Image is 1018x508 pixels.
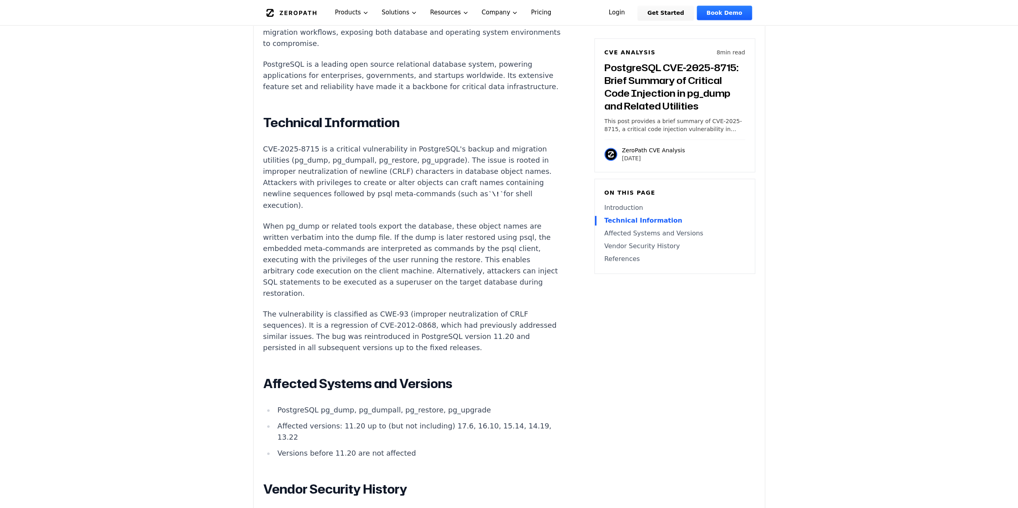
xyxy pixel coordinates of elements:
p: [DATE] [622,154,685,162]
h2: Vendor Security History [263,481,561,497]
a: Technical Information [604,216,745,225]
p: PostgreSQL is a leading open source relational database system, powering applications for enterpr... [263,59,561,92]
h6: On this page [604,189,745,197]
p: The vulnerability is classified as CWE-93 (improper neutralization of CRLF sequences). It is a re... [263,309,561,353]
p: When pg_dump or related tools export the database, these object names are written verbatim into t... [263,221,561,299]
li: Affected versions: 11.20 up to (but not including) 17.6, 16.10, 15.14, 14.19, 13.22 [274,420,561,443]
a: References [604,254,745,264]
a: Introduction [604,203,745,213]
a: Get Started [638,6,694,20]
img: ZeroPath CVE Analysis [604,148,617,161]
h2: Technical Information [263,115,561,131]
h2: Affected Systems and Versions [263,376,561,392]
li: Versions before 11.20 are not affected [274,448,561,459]
a: Vendor Security History [604,241,745,251]
h3: PostgreSQL CVE-2025-8715: Brief Summary of Critical Code Injection in pg_dump and Related Utilities [604,61,745,112]
p: 8 min read [716,48,745,56]
a: Login [599,6,635,20]
p: This post provides a brief summary of CVE-2025-8715, a critical code injection vulnerability in P... [604,117,745,133]
h6: CVE Analysis [604,48,656,56]
p: ZeroPath CVE Analysis [622,146,685,154]
li: PostgreSQL pg_dump, pg_dumpall, pg_restore, pg_upgrade [274,404,561,416]
a: Affected Systems and Versions [604,229,745,238]
p: CVE-2025-8715 is a critical vulnerability in PostgreSQL's backup and migration utilities (pg_dump... [263,143,561,211]
a: Book Demo [697,6,752,20]
code: \! [488,191,503,198]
